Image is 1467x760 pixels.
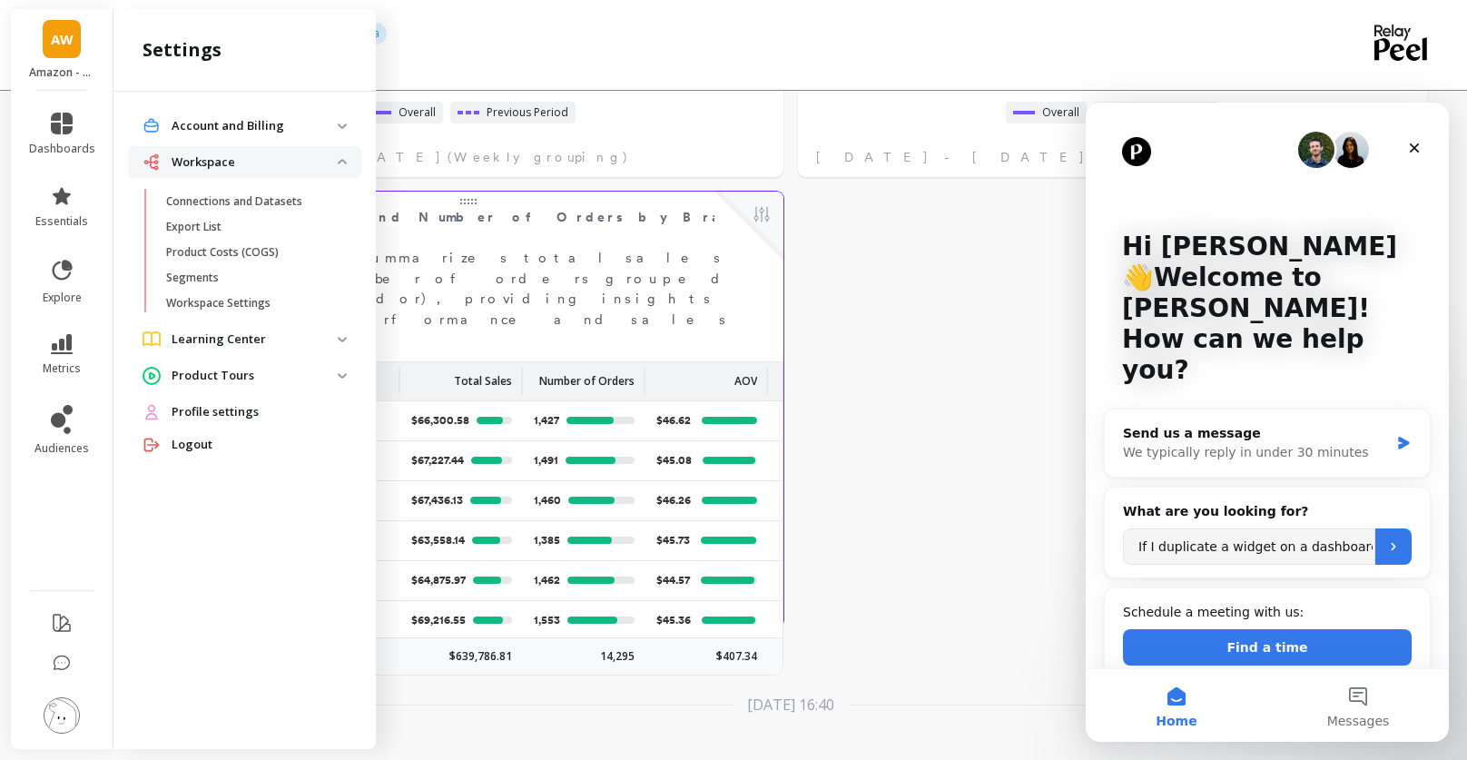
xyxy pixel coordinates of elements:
p: This report summarizes total sales and the number of orders grouped by brand (Vendor), providing ... [165,248,773,350]
img: navigation item icon [143,403,161,421]
span: Profile settings [172,403,259,421]
span: explore [43,291,82,305]
span: audiences [34,441,89,456]
span: Overall [1042,105,1079,120]
p: 1,462 [534,572,560,588]
p: $45.73 [656,532,694,548]
p: $45.36 [656,612,694,628]
img: down caret icon [338,337,347,342]
p: $46.26 [656,492,694,508]
p: Number of Orders [539,362,635,390]
p: 1,460 [534,492,561,508]
span: essentials [35,214,88,229]
h2: settings [143,37,222,63]
p: Learning Center [172,331,338,349]
p: 1,427 [534,412,559,429]
img: navigation item icon [143,436,161,454]
p: $69,216.55 [411,612,466,628]
p: 1,491 [534,452,558,469]
span: dashboards [29,142,95,156]
p: Account and Billing [172,117,338,135]
p: $407.34 [716,649,757,664]
p: $67,227.44 [411,452,464,469]
img: navigation item icon [143,331,161,347]
img: down caret icon [338,159,347,164]
p: Connections and Datasets [166,194,302,209]
span: Logout [172,436,212,454]
img: down caret icon [338,373,347,379]
iframe: Intercom live chat [1086,103,1449,742]
p: $63,558.14 [411,532,465,548]
span: AW [51,29,74,50]
p: $44.57 [656,572,694,588]
p: $67,436.13 [411,492,463,508]
img: down caret icon [338,123,347,129]
img: navigation item icon [143,153,161,171]
img: profile picture [44,697,80,734]
p: $46.62 [656,412,694,429]
p: 1,385 [534,532,560,548]
p: total sales and number of orders by brand [191,650,1420,672]
span: Total Sales and Number of Orders by Brand [197,208,758,227]
p: Total Sales [454,362,512,390]
p: Workspace Settings [166,296,271,311]
img: navigation item icon [143,367,161,385]
div: [DATE] 16:40 [733,694,849,716]
p: Workspace [172,153,338,172]
a: Profile settings [172,403,347,421]
p: Export List [166,220,222,234]
p: Amazon - Wallabaga [29,65,95,80]
span: metrics [43,361,81,376]
span: Total Sales and Number of Orders by Brand [197,204,714,230]
p: $45.08 [656,452,695,469]
img: navigation item icon [143,117,161,134]
span: [DATE] - [DATE] [816,148,1086,166]
p: $64,875.97 [411,572,466,588]
p: Product Tours [172,367,338,385]
p: 1,553 [534,612,560,628]
p: Segments [166,271,219,285]
p: Product Costs (COGS) [166,245,279,260]
p: AOV [734,362,757,390]
p: $66,300.58 [411,412,469,429]
p: $639,786.81 [449,649,512,664]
